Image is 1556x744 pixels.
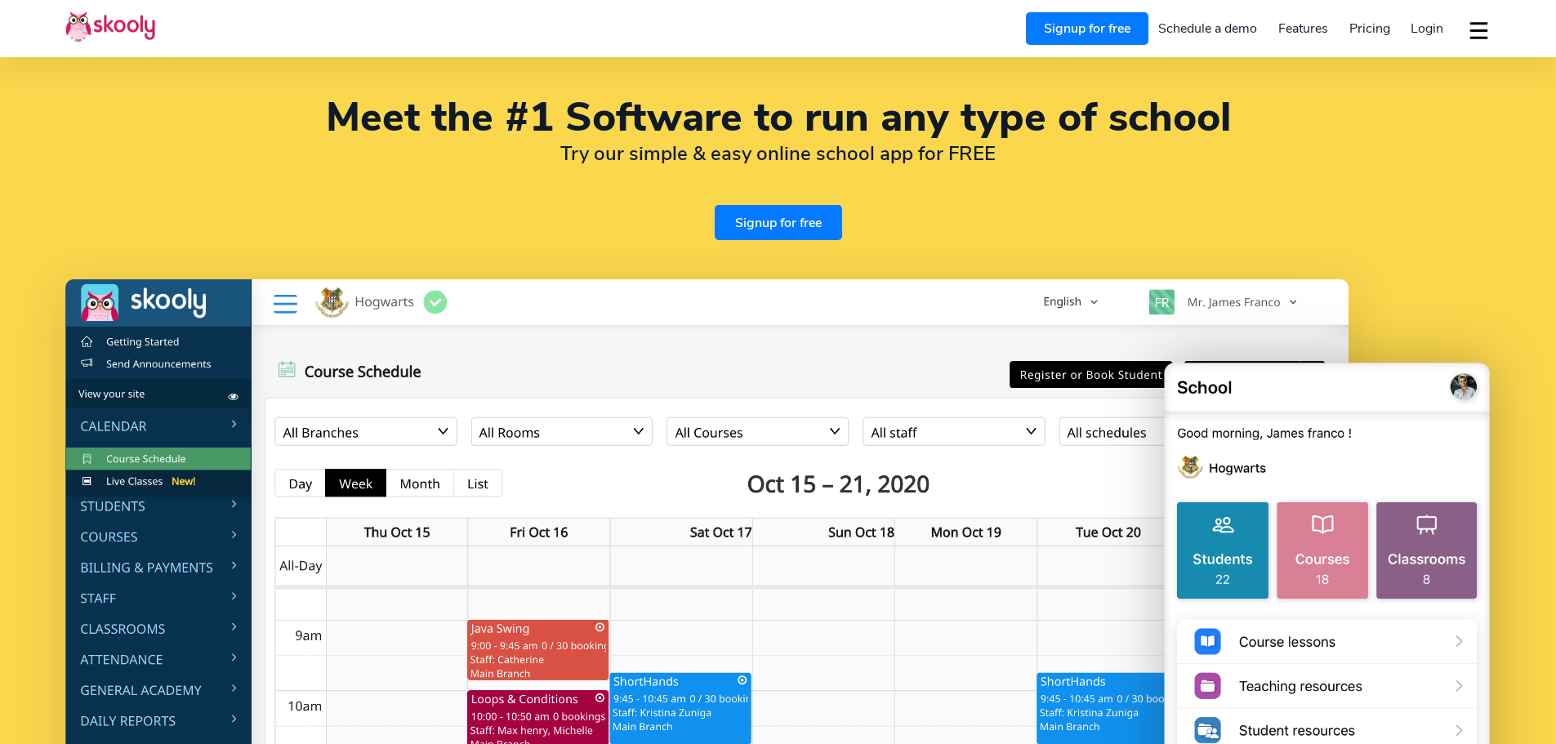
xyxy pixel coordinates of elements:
[1411,20,1443,38] span: Login
[1268,16,1339,42] a: Features
[1339,16,1401,42] a: Pricing
[65,141,1491,166] h2: Try our simple & easy online school app for FREE
[1349,20,1390,38] span: Pricing
[1400,16,1454,42] a: Login
[65,98,1491,137] h1: Meet the #1 Software to run any type of school
[1148,16,1268,42] a: Schedule a demo
[715,205,842,240] a: Signup for free
[1026,12,1148,45] a: Signup for free
[1467,11,1491,49] button: dropdown menu
[65,11,155,42] img: Skooly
